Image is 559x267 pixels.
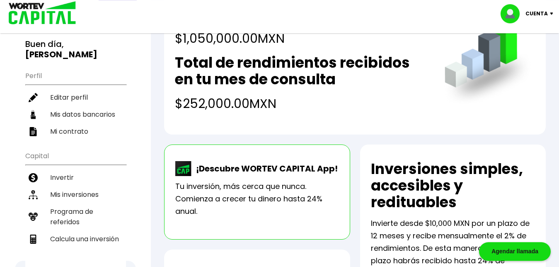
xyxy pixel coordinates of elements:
p: Cuenta [525,7,548,20]
p: Tu inversión, más cerca que nunca. Comienza a crecer tu dinero hasta 24% anual. [175,180,339,218]
h3: Buen día, [25,39,126,60]
img: editar-icon.952d3147.svg [29,93,38,102]
img: icon-down [548,12,559,15]
div: Agendar llamada [479,242,551,261]
img: wortev-capital-app-icon [175,161,192,176]
a: Mis inversiones [25,186,126,203]
h4: $252,000.00 MXN [175,94,428,113]
h2: Total de rendimientos recibidos en tu mes de consulta [175,54,428,88]
img: datos-icon.10cf9172.svg [29,110,38,119]
img: invertir-icon.b3b967d7.svg [29,173,38,182]
a: Editar perfil [25,89,126,106]
a: Mis datos bancarios [25,106,126,123]
a: Mi contrato [25,123,126,140]
h4: $1,050,000.00 MXN [175,29,383,48]
img: inversiones-icon.6695dc30.svg [29,190,38,199]
img: profile-image [501,4,525,23]
ul: Perfil [25,66,126,140]
a: Invertir [25,169,126,186]
img: recomiendanos-icon.9b8e9327.svg [29,212,38,221]
a: Programa de referidos [25,203,126,230]
img: contrato-icon.f2db500c.svg [29,127,38,136]
a: Calcula una inversión [25,230,126,247]
img: calculadora-icon.17d418c4.svg [29,235,38,244]
b: [PERSON_NAME] [25,49,97,60]
p: ¡Descubre WORTEV CAPITAL App! [192,162,338,175]
h2: Inversiones simples, accesibles y redituables [371,161,535,211]
img: grafica.516fef24.png [441,12,535,107]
